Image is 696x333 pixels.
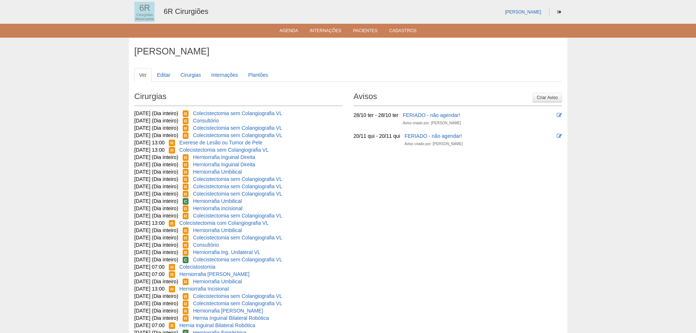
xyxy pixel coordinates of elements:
span: [DATE] (Dia inteiro) [134,308,178,314]
i: Sair [557,10,561,14]
a: Internações [310,28,342,35]
span: [DATE] (Dia inteiro) [134,132,178,138]
a: Colecistectomia sem Colangiografia VL [193,176,282,182]
a: Ver [134,68,152,82]
span: Reservada [169,264,175,270]
span: Confirmada [183,257,189,263]
a: Colecistectomia sem Colangiografia VL [193,293,282,299]
span: Reservada [183,242,189,249]
h2: Avisos [354,89,562,106]
span: [DATE] 07:00 [134,322,165,328]
span: Reservada [183,169,189,175]
a: 6R Cirurgiões [164,7,208,15]
a: Exerese de Lesão ou Tumor de Pele [179,140,262,145]
span: Reservada [183,315,189,322]
span: [DATE] (Dia inteiro) [134,315,178,321]
span: [DATE] (Dia inteiro) [134,191,178,197]
span: [DATE] (Dia inteiro) [134,169,178,175]
a: Herniorrafia Inguinal Direita [193,154,255,160]
h1: [PERSON_NAME] [134,47,562,56]
a: Colecistectomia sem Colangiografia VL [193,191,282,197]
span: [DATE] (Dia inteiro) [134,205,178,211]
span: [DATE] (Dia inteiro) [134,110,178,116]
i: Editar [557,133,562,139]
span: [DATE] (Dia inteiro) [134,183,178,189]
span: [DATE] (Dia inteiro) [134,279,178,284]
span: Reservada [183,300,189,307]
div: 20/11 qui - 20/11 qui [354,132,400,140]
a: Herniorrafia Umbilical [193,198,242,204]
a: Colecistectomia sem Colangiografia VL [193,183,282,189]
a: Colecistostomia [179,264,216,270]
a: Colecistectomia sem Colangiografia VL [193,125,282,131]
span: [DATE] (Dia inteiro) [134,249,178,255]
span: Reservada [183,183,189,190]
span: [DATE] (Dia inteiro) [134,118,178,124]
span: [DATE] 13:00 [134,147,165,153]
span: Reservada [169,140,175,146]
div: 28/10 ter - 28/10 ter [354,111,399,119]
a: Pacientes [353,28,377,35]
span: [DATE] (Dia inteiro) [134,162,178,167]
span: Reservada [183,162,189,168]
span: [DATE] (Dia inteiro) [134,300,178,306]
a: Colecistectomia sem Colangiografia VL [193,132,282,138]
a: Herniorrafia Umbilical [193,279,242,284]
div: Aviso criado por: [PERSON_NAME] [403,120,461,127]
a: Colecistectomia sem Colangiografia VL [193,213,282,219]
a: Herniorrafia [PERSON_NAME] [179,271,250,277]
span: Reservada [183,227,189,234]
a: Colecistectomia sem Colangiografia VL [193,257,282,262]
span: [DATE] (Dia inteiro) [134,227,178,233]
span: Reservada [183,118,189,124]
span: Reservada [169,286,175,292]
a: Herniorrafia Incisional [179,286,229,292]
a: Herniorrafia Umbilical [193,227,242,233]
span: [DATE] 07:00 [134,264,165,270]
span: [DATE] 07:00 [134,271,165,277]
span: Confirmada [183,198,189,205]
a: [PERSON_NAME] [505,10,541,15]
span: Reservada [169,220,175,227]
span: Reservada [183,308,189,314]
span: Reservada [183,205,189,212]
span: [DATE] 13:00 [134,140,165,145]
span: [DATE] (Dia inteiro) [134,154,178,160]
div: Aviso criado por: [PERSON_NAME] [404,140,463,148]
a: Herniorrafia Incisional [193,205,242,211]
a: Internações [206,68,243,82]
a: Colecistectomia sem Colangiografia VL [179,147,269,153]
span: Reservada [183,293,189,300]
a: Herniorrafia Ing. Unilateral VL [193,249,260,255]
a: Plantões [243,68,273,82]
a: Cadastros [389,28,417,35]
i: Editar [557,113,562,118]
a: Agenda [279,28,298,35]
a: Consultório [193,118,219,124]
a: Colecistectomia com Colangiografia VL [179,220,269,226]
span: [DATE] (Dia inteiro) [134,176,178,182]
span: [DATE] (Dia inteiro) [134,293,178,299]
span: [DATE] (Dia inteiro) [134,257,178,262]
span: Reservada [183,132,189,139]
span: Reservada [183,154,189,161]
span: [DATE] (Dia inteiro) [134,235,178,241]
span: [DATE] 13:00 [134,286,165,292]
a: Herniorrafia Inguinal Direita [193,162,255,167]
span: Reservada [183,191,189,197]
span: [DATE] (Dia inteiro) [134,125,178,131]
a: Colecistectomia sem Colangiografia VL [193,300,282,306]
span: Reservada [169,271,175,278]
a: Herniorrafia [PERSON_NAME] [193,308,263,314]
a: Editar [152,68,175,82]
span: [DATE] 13:00 [134,220,165,226]
h2: Cirurgias [134,89,343,106]
span: Reservada [183,110,189,117]
a: Cirurgias [176,68,206,82]
span: Reservada [183,176,189,183]
a: FERIADO - não agendar! [404,133,462,139]
span: Reservada [183,125,189,132]
span: Reservada [183,279,189,285]
span: [DATE] (Dia inteiro) [134,242,178,248]
span: [DATE] (Dia inteiro) [134,198,178,204]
